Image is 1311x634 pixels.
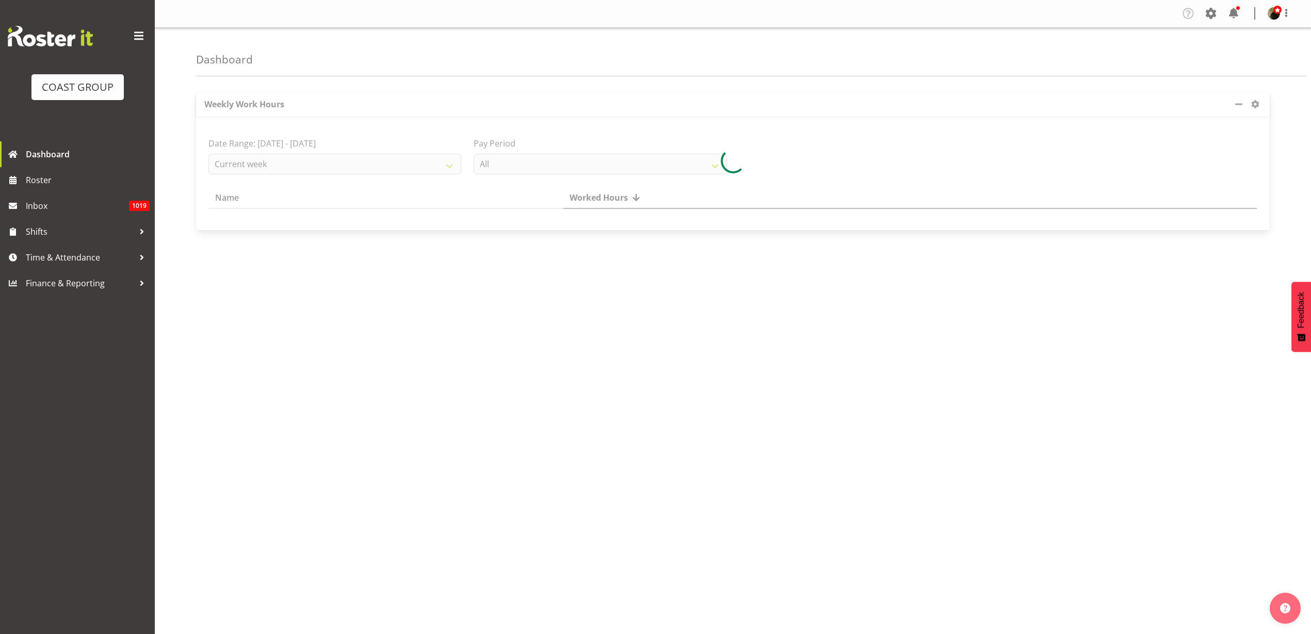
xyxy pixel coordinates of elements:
[26,147,150,162] span: Dashboard
[26,172,150,188] span: Roster
[1280,603,1290,613] img: help-xxl-2.png
[42,79,114,95] div: COAST GROUP
[8,26,93,46] img: Rosterit website logo
[26,198,129,214] span: Inbox
[26,250,134,265] span: Time & Attendance
[1297,292,1306,328] span: Feedback
[196,54,253,66] h4: Dashboard
[1268,7,1280,20] img: micah-hetrick73ebaf9e9aacd948a3fc464753b70555.png
[26,224,134,239] span: Shifts
[1291,282,1311,352] button: Feedback - Show survey
[129,201,150,211] span: 1019
[26,275,134,291] span: Finance & Reporting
